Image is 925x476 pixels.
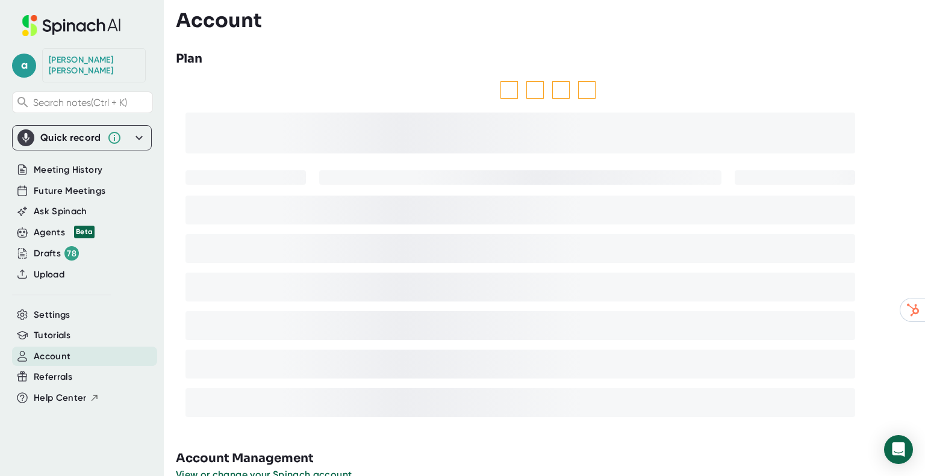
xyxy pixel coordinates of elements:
span: Help Center [34,391,87,405]
button: Settings [34,308,70,322]
button: Ask Spinach [34,205,87,218]
div: Audrey Pleva [49,55,139,76]
h3: Account [176,9,262,32]
div: Beta [74,226,95,238]
button: Future Meetings [34,184,105,198]
button: Tutorials [34,329,70,342]
div: Agents [34,226,95,240]
span: a [12,54,36,78]
div: 78 [64,246,79,261]
div: Open Intercom Messenger [884,435,913,464]
div: Quick record [17,126,146,150]
h3: Account Management [176,450,925,468]
button: Agents Beta [34,226,95,240]
button: Drafts 78 [34,246,79,261]
button: Referrals [34,370,72,384]
div: Drafts [34,246,79,261]
button: Upload [34,268,64,282]
div: Quick record [40,132,101,144]
button: Account [34,350,70,363]
button: Meeting History [34,163,102,177]
button: Help Center [34,391,99,405]
h3: Plan [176,50,202,68]
span: Search notes (Ctrl + K) [33,97,127,108]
